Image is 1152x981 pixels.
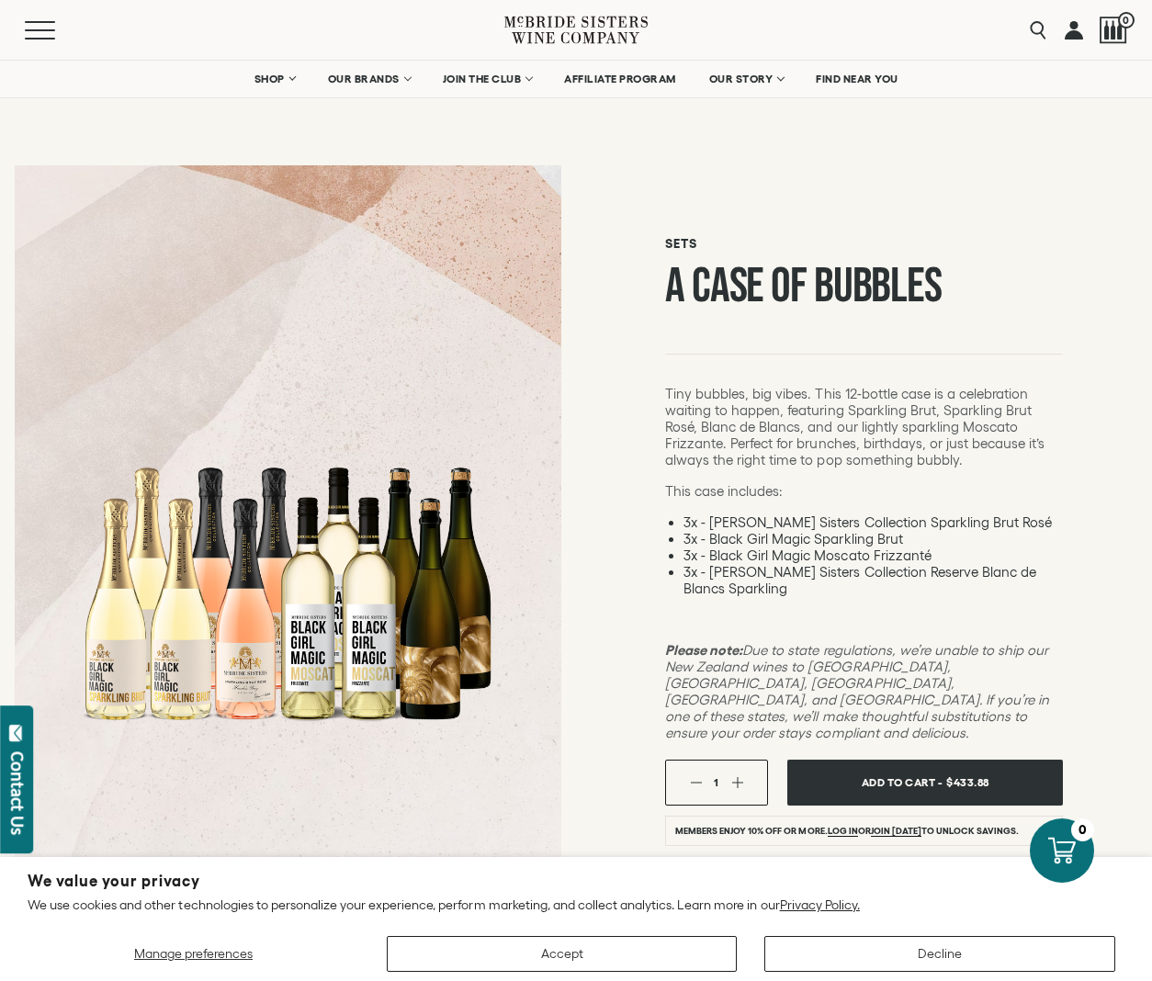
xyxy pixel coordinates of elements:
[780,897,860,912] a: Privacy Policy.
[1071,818,1094,841] div: 0
[254,73,286,85] span: SHOP
[804,61,910,97] a: FIND NEAR YOU
[25,21,91,39] button: Mobile Menu Trigger
[431,61,544,97] a: JOIN THE CLUB
[665,386,1063,468] p: Tiny bubbles, big vibes. This 12-bottle case is a celebration waiting to happen, featuring Sparkl...
[28,896,1124,913] p: We use cookies and other technologies to personalize your experience, perform marketing, and coll...
[387,936,738,972] button: Accept
[946,769,989,795] span: $433.88
[683,531,1063,547] li: 3x - Black Girl Magic Sparkling Brut
[28,936,359,972] button: Manage preferences
[828,826,858,837] a: Log in
[787,760,1063,806] button: Add To Cart - $433.88
[683,514,1063,531] li: 3x - [PERSON_NAME] Sisters Collection Sparkling Brut Rosé
[665,816,1063,846] li: Members enjoy 10% off or more. or to unlock savings.
[443,73,522,85] span: JOIN THE CLUB
[28,874,1124,889] h2: We value your privacy
[714,776,718,788] span: 1
[871,826,921,837] a: join [DATE]
[552,61,688,97] a: AFFILIATE PROGRAM
[683,564,1063,597] li: 3x - [PERSON_NAME] Sisters Collection Reserve Blanc de Blancs Sparkling
[764,936,1115,972] button: Decline
[243,61,307,97] a: SHOP
[665,642,1049,740] em: Due to state regulations, we’re unable to ship our New Zealand wines to [GEOGRAPHIC_DATA], [GEOGR...
[862,769,943,795] span: Add To Cart -
[665,642,742,658] strong: Please note:
[709,73,774,85] span: OUR STORY
[1118,12,1135,28] span: 0
[665,263,1063,310] h1: A Case of Bubbles
[564,73,676,85] span: AFFILIATE PROGRAM
[683,547,1063,564] li: 3x - Black Girl Magic Moscato Frizzanté
[328,73,400,85] span: OUR BRANDS
[8,751,27,835] div: Contact Us
[134,946,253,961] span: Manage preferences
[665,236,1063,252] h6: Sets
[665,483,1063,500] p: This case includes:
[316,61,422,97] a: OUR BRANDS
[816,73,898,85] span: FIND NEAR YOU
[697,61,796,97] a: OUR STORY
